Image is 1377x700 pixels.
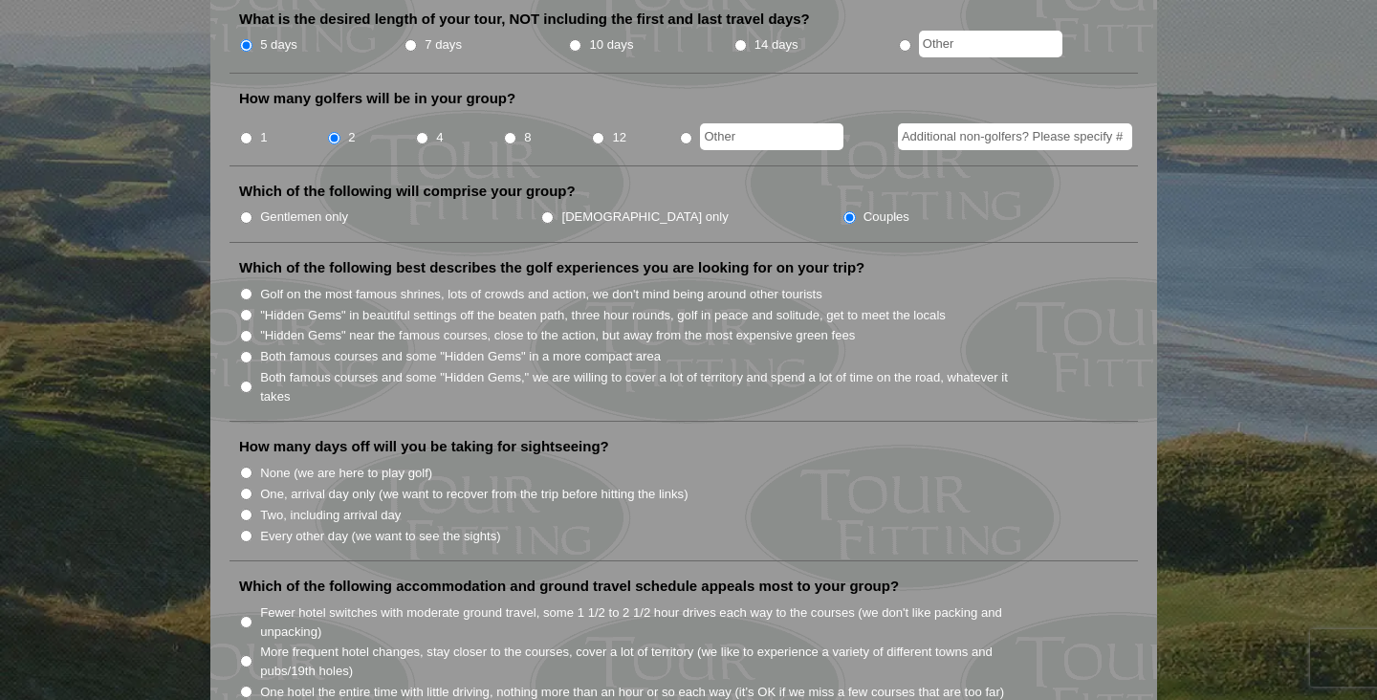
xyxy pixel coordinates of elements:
[260,643,1029,680] label: More frequent hotel changes, stay closer to the courses, cover a lot of territory (we like to exp...
[260,506,401,525] label: Two, including arrival day
[425,35,462,55] label: 7 days
[239,182,576,201] label: Which of the following will comprise your group?
[524,128,531,147] label: 8
[898,123,1132,150] input: Additional non-golfers? Please specify #
[239,258,864,277] label: Which of the following best describes the golf experiences you are looking for on your trip?
[919,31,1062,57] input: Other
[260,603,1029,641] label: Fewer hotel switches with moderate ground travel, some 1 1/2 to 2 1/2 hour drives each way to the...
[260,347,661,366] label: Both famous courses and some "Hidden Gems" in a more compact area
[436,128,443,147] label: 4
[260,527,500,546] label: Every other day (we want to see the sights)
[239,437,609,456] label: How many days off will you be taking for sightseeing?
[260,208,348,227] label: Gentlemen only
[590,35,634,55] label: 10 days
[754,35,798,55] label: 14 days
[562,208,729,227] label: [DEMOGRAPHIC_DATA] only
[260,464,432,483] label: None (we are here to play golf)
[260,285,822,304] label: Golf on the most famous shrines, lots of crowds and action, we don't mind being around other tour...
[260,326,855,345] label: "Hidden Gems" near the famous courses, close to the action, but away from the most expensive gree...
[863,208,909,227] label: Couples
[239,89,515,108] label: How many golfers will be in your group?
[260,35,297,55] label: 5 days
[260,306,946,325] label: "Hidden Gems" in beautiful settings off the beaten path, three hour rounds, golf in peace and sol...
[239,10,810,29] label: What is the desired length of your tour, NOT including the first and last travel days?
[260,128,267,147] label: 1
[700,123,843,150] input: Other
[239,577,899,596] label: Which of the following accommodation and ground travel schedule appeals most to your group?
[260,368,1029,405] label: Both famous courses and some "Hidden Gems," we are willing to cover a lot of territory and spend ...
[612,128,626,147] label: 12
[348,128,355,147] label: 2
[260,485,688,504] label: One, arrival day only (we want to recover from the trip before hitting the links)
